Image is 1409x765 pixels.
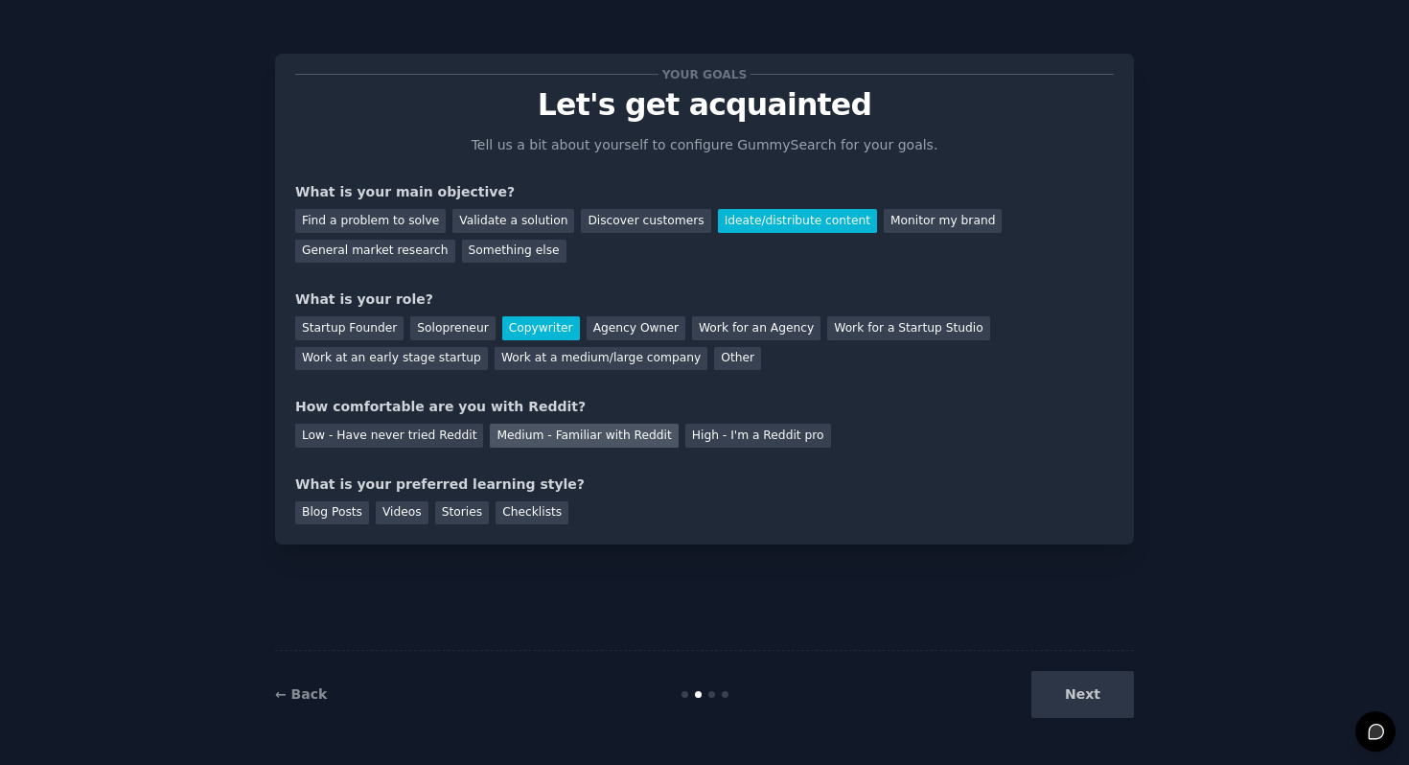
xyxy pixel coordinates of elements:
[495,347,707,371] div: Work at a medium/large company
[581,209,710,233] div: Discover customers
[587,316,685,340] div: Agency Owner
[295,290,1114,310] div: What is your role?
[295,240,455,264] div: General market research
[496,501,568,525] div: Checklists
[884,209,1002,233] div: Monitor my brand
[463,135,946,155] p: Tell us a bit about yourself to configure GummySearch for your goals.
[295,88,1114,122] p: Let's get acquainted
[692,316,820,340] div: Work for an Agency
[295,209,446,233] div: Find a problem to solve
[295,316,404,340] div: Startup Founder
[295,501,369,525] div: Blog Posts
[827,316,989,340] div: Work for a Startup Studio
[435,501,489,525] div: Stories
[462,240,566,264] div: Something else
[685,424,831,448] div: High - I'm a Reddit pro
[452,209,574,233] div: Validate a solution
[502,316,580,340] div: Copywriter
[714,347,761,371] div: Other
[410,316,495,340] div: Solopreneur
[295,475,1114,495] div: What is your preferred learning style?
[658,64,751,84] span: Your goals
[490,424,678,448] div: Medium - Familiar with Reddit
[295,424,483,448] div: Low - Have never tried Reddit
[295,397,1114,417] div: How comfortable are you with Reddit?
[718,209,877,233] div: Ideate/distribute content
[295,182,1114,202] div: What is your main objective?
[275,686,327,702] a: ← Back
[376,501,428,525] div: Videos
[295,347,488,371] div: Work at an early stage startup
